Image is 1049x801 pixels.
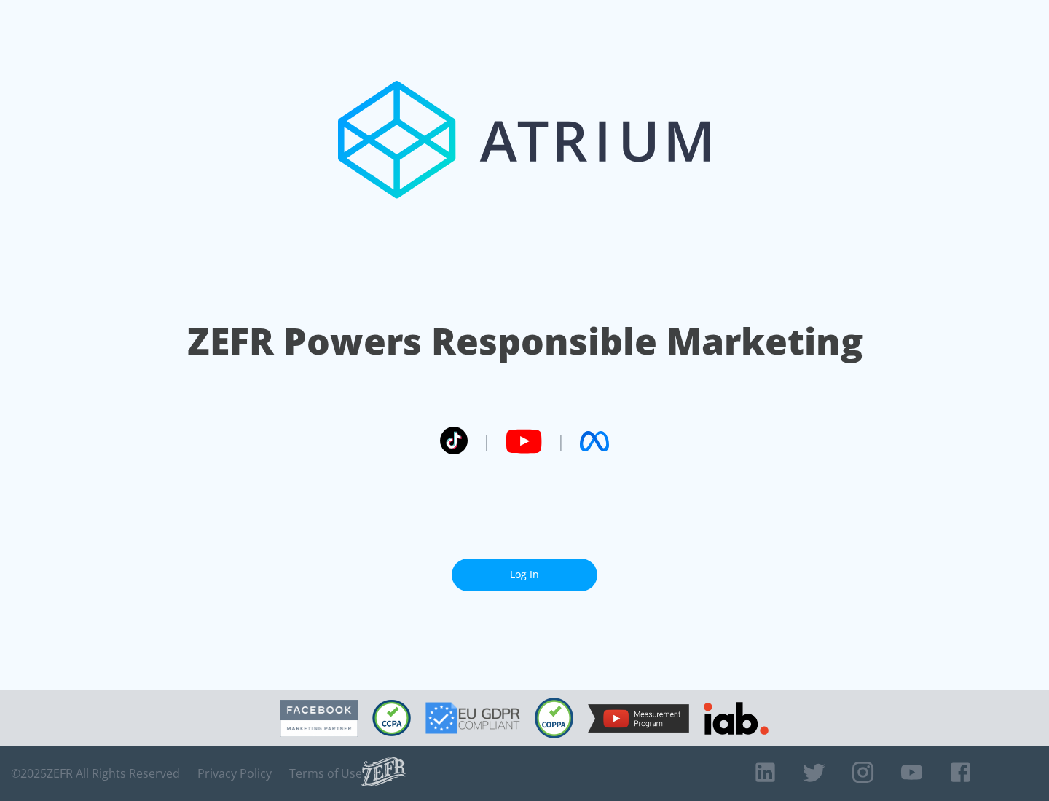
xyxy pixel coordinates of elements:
img: IAB [704,702,769,735]
h1: ZEFR Powers Responsible Marketing [187,316,863,366]
span: | [482,430,491,452]
span: | [557,430,565,452]
a: Log In [452,559,597,591]
img: Facebook Marketing Partner [280,700,358,737]
a: Terms of Use [289,766,362,781]
img: COPPA Compliant [535,698,573,738]
img: CCPA Compliant [372,700,411,736]
img: GDPR Compliant [425,702,520,734]
span: © 2025 ZEFR All Rights Reserved [11,766,180,781]
a: Privacy Policy [197,766,272,781]
img: YouTube Measurement Program [588,704,689,733]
